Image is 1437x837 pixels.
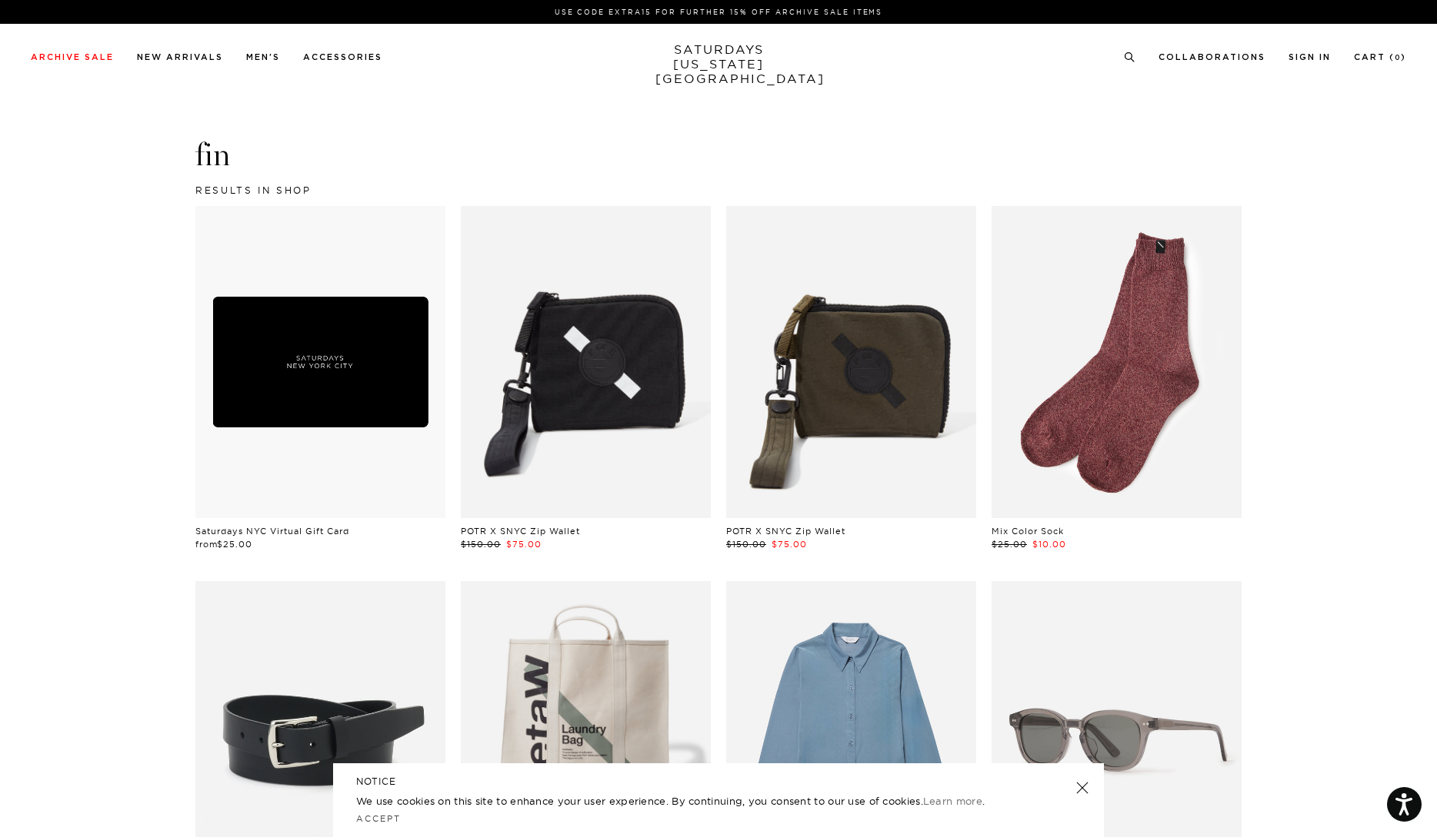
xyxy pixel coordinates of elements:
[195,526,349,536] a: Saturdays NYC Virtual Gift Card
[1289,53,1331,61] a: Sign In
[303,53,382,61] a: Accessories
[31,53,114,61] a: Archive Sale
[137,53,223,61] a: New Arrivals
[506,539,542,550] span: $75.00
[356,793,1026,809] p: We use cookies on this site to enhance your user experience. By continuing, you consent to our us...
[195,135,1242,175] h3: fin
[1159,53,1265,61] a: Collaborations
[1032,539,1066,550] span: $10.00
[217,539,252,550] span: $25.00
[246,53,280,61] a: Men's
[356,813,401,824] a: Accept
[655,42,782,86] a: SATURDAYS[US_STATE][GEOGRAPHIC_DATA]
[992,539,1027,550] span: $25.00
[1354,53,1406,61] a: Cart (0)
[992,526,1064,536] a: Mix Color Sock
[1395,55,1401,61] small: 0
[726,539,766,550] span: $150.00
[195,184,312,196] span: results in shop
[923,795,982,807] a: Learn more
[461,526,580,536] a: POTR X SNYC Zip Wallet
[356,775,1081,789] h5: NOTICE
[461,539,501,550] span: $150.00
[726,526,845,536] a: POTR X SNYC Zip Wallet
[772,539,807,550] span: $75.00
[195,538,445,551] span: from
[37,6,1400,18] p: Use Code EXTRA15 for Further 15% Off Archive Sale Items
